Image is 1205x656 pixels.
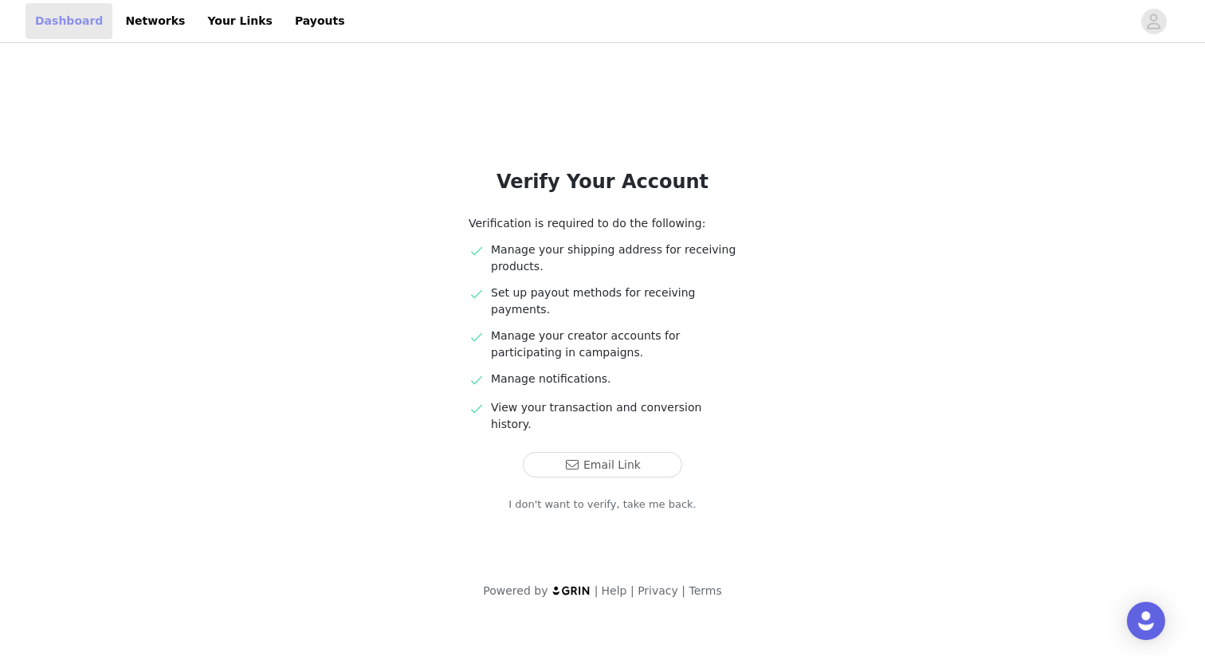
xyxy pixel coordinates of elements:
[1146,9,1161,34] div: avatar
[285,3,355,39] a: Payouts
[638,584,678,597] a: Privacy
[116,3,194,39] a: Networks
[483,584,548,597] span: Powered by
[491,399,736,433] p: View your transaction and conversion history.
[551,585,591,595] img: logo
[491,328,736,361] p: Manage your creator accounts for participating in campaigns.
[26,3,112,39] a: Dashboard
[469,215,736,232] p: Verification is required to do the following:
[1127,602,1165,640] div: Open Intercom Messenger
[689,584,721,597] a: Terms
[198,3,282,39] a: Your Links
[508,497,697,513] a: I don't want to verify, take me back.
[491,371,736,387] p: Manage notifications.
[491,285,736,318] p: Set up payout methods for receiving payments.
[491,242,736,275] p: Manage your shipping address for receiving products.
[430,167,775,196] h1: Verify Your Account
[602,584,627,597] a: Help
[681,584,685,597] span: |
[523,452,682,477] button: Email Link
[630,584,634,597] span: |
[595,584,599,597] span: |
